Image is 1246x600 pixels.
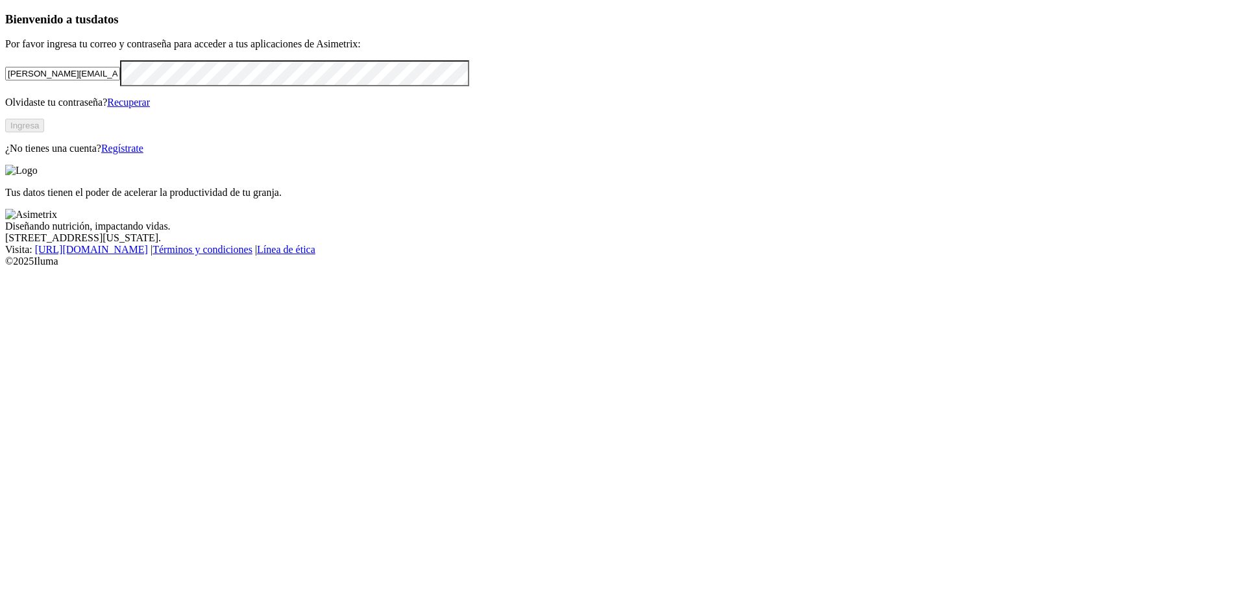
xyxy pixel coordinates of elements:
div: Visita : | | [5,244,1241,256]
img: Asimetrix [5,209,57,221]
img: Logo [5,165,38,176]
h3: Bienvenido a tus [5,12,1241,27]
a: Términos y condiciones [153,244,252,255]
div: Diseñando nutrición, impactando vidas. [5,221,1241,232]
a: Recuperar [107,97,150,108]
a: Regístrate [101,143,143,154]
a: Línea de ética [257,244,315,255]
p: ¿No tienes una cuenta? [5,143,1241,154]
div: [STREET_ADDRESS][US_STATE]. [5,232,1241,244]
button: Ingresa [5,119,44,132]
input: Tu correo [5,67,120,80]
p: Tus datos tienen el poder de acelerar la productividad de tu granja. [5,187,1241,198]
p: Por favor ingresa tu correo y contraseña para acceder a tus aplicaciones de Asimetrix: [5,38,1241,50]
p: Olvidaste tu contraseña? [5,97,1241,108]
a: [URL][DOMAIN_NAME] [35,244,148,255]
div: © 2025 Iluma [5,256,1241,267]
span: datos [91,12,119,26]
